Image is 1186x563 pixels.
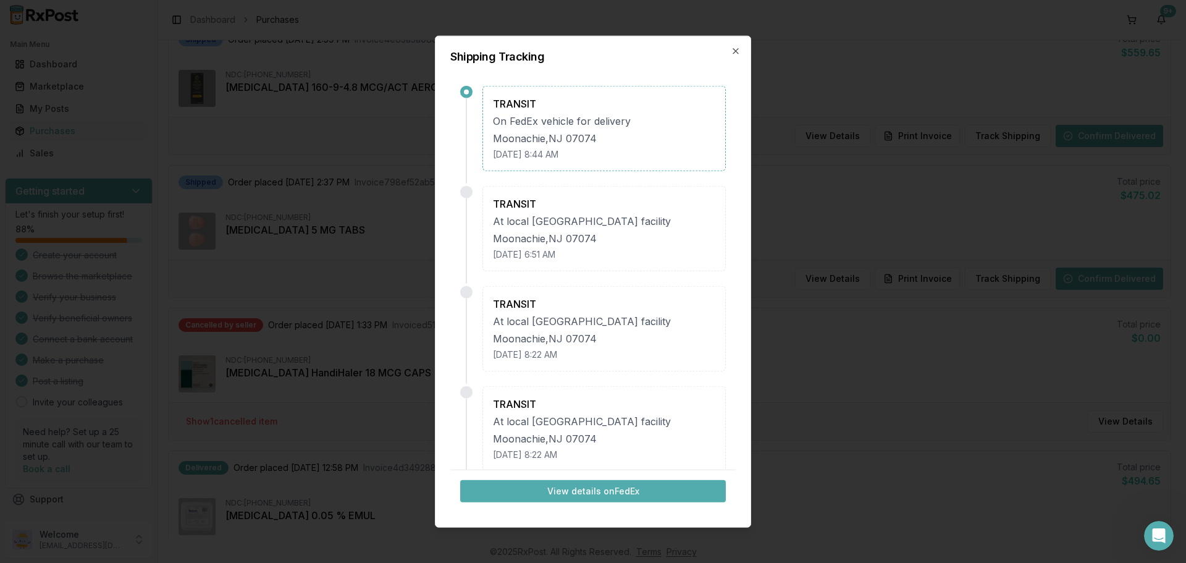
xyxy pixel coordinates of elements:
[450,51,736,62] h2: Shipping Tracking
[493,431,715,446] div: Moonachie , NJ 07074
[493,396,715,411] div: TRANSIT
[493,96,715,111] div: TRANSIT
[493,331,715,345] div: Moonachie , NJ 07074
[493,231,715,245] div: Moonachie , NJ 07074
[493,296,715,311] div: TRANSIT
[493,113,715,128] div: On FedEx vehicle for delivery
[460,480,726,502] button: View details onFedEx
[1144,521,1174,551] iframe: Intercom live chat
[493,413,715,428] div: At local [GEOGRAPHIC_DATA] facility
[493,448,715,460] div: [DATE] 8:22 AM
[493,148,715,160] div: [DATE] 8:44 AM
[493,196,715,211] div: TRANSIT
[493,130,715,145] div: Moonachie , NJ 07074
[493,313,715,328] div: At local [GEOGRAPHIC_DATA] facility
[493,348,715,360] div: [DATE] 8:22 AM
[493,213,715,228] div: At local [GEOGRAPHIC_DATA] facility
[493,248,715,260] div: [DATE] 6:51 AM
